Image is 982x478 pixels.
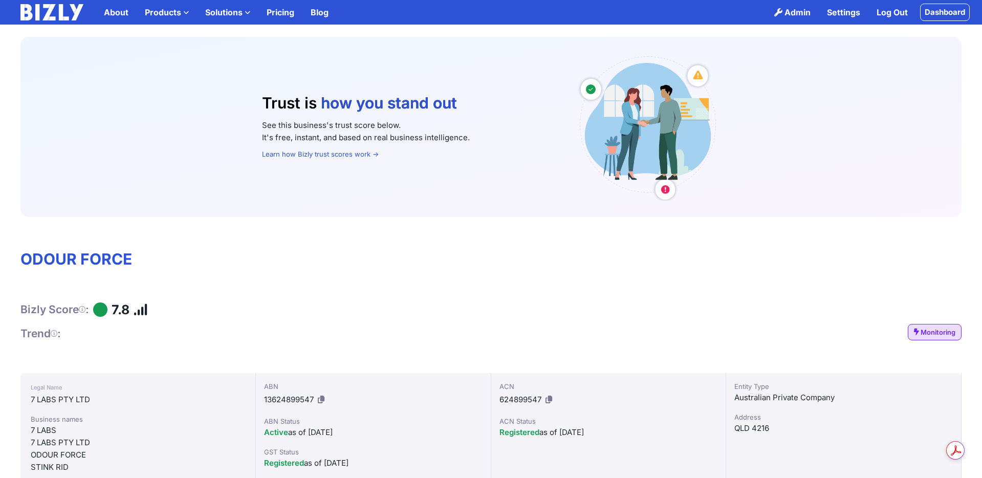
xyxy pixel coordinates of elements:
[264,457,483,469] div: as of [DATE]
[766,2,819,23] a: Admin
[20,303,89,316] h1: Bizly Score :
[819,2,868,23] a: Settings
[573,53,721,201] img: Australian small business owners illustration
[258,2,302,23] a: Pricing
[921,327,955,337] span: Monitoring
[262,119,557,144] p: See this business's trust score below. It's free, instant, and based on real business intelligence.
[20,327,61,340] span: Trend :
[264,458,304,468] span: Registered
[262,150,379,158] a: Learn how Bizly trust scores work →
[321,100,460,119] li: who you work with
[499,395,541,404] span: 624899547
[96,2,137,23] a: About
[20,250,962,269] h1: ODOUR FORCE
[499,427,539,437] span: Registered
[264,381,483,392] div: ABN
[197,2,258,23] label: Solutions
[31,437,245,449] div: 7 LABS PTY LTD
[264,395,314,404] span: 13624899547
[264,427,288,437] span: Active
[31,414,245,424] div: Business names
[264,416,483,426] div: ABN Status
[137,2,197,23] label: Products
[734,381,953,392] div: Entity Type
[31,424,245,437] div: 7 LABS
[734,412,953,422] div: Address
[31,449,245,461] div: ODOUR FORCE
[262,94,317,112] span: Trust is
[920,4,970,21] a: Dashboard
[264,447,483,457] div: GST Status
[499,416,718,426] div: ACN Status
[112,302,129,318] h1: 7.8
[499,381,718,392] div: ACN
[302,2,337,23] a: Blog
[31,394,245,406] div: 7 LABS PTY LTD
[908,324,962,340] a: Monitoring
[499,426,718,439] div: as of [DATE]
[20,4,83,20] img: bizly_logo_white.svg
[734,392,953,404] div: Australian Private Company
[734,422,953,434] div: QLD 4216
[31,381,245,394] div: Legal Name
[31,461,245,473] div: STINK RID
[264,426,483,439] div: as of [DATE]
[868,2,916,23] a: Log Out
